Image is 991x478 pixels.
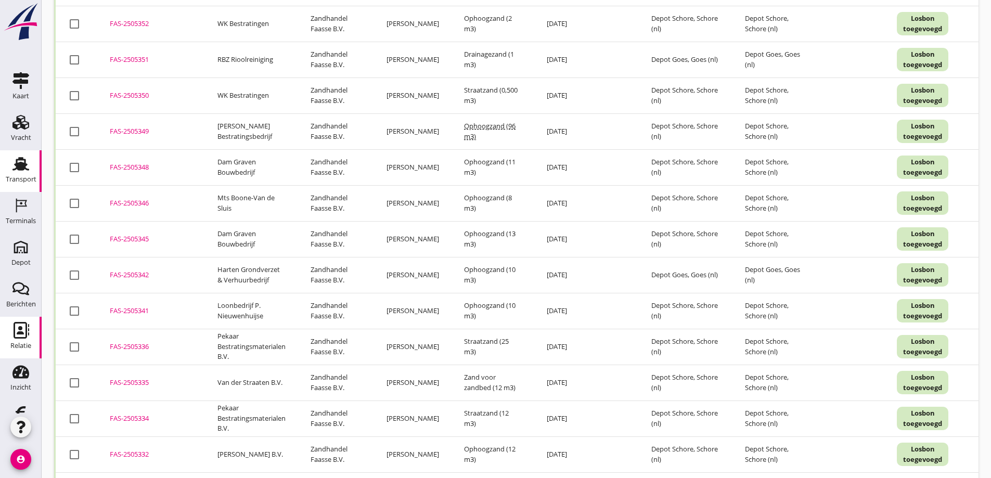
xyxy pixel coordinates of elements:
[452,77,534,113] td: Straatzand (0,500 m3)
[11,134,31,141] div: Vracht
[110,91,192,101] div: FAS-2505350
[732,436,822,472] td: Depot Schore, Schore (nl)
[464,121,516,141] span: Ophoogzand (96 m3)
[205,185,298,221] td: Mts Boone-Van de Sluis
[897,12,948,35] div: Losbon toegevoegd
[110,270,192,280] div: FAS-2505342
[639,185,732,221] td: Depot Schore, Schore (nl)
[205,329,298,365] td: Pekaar Bestratingsmaterialen B.V.
[534,293,585,329] td: [DATE]
[534,257,585,293] td: [DATE]
[11,259,31,266] div: Depot
[298,77,374,113] td: Zandhandel Faasse B.V.
[298,149,374,185] td: Zandhandel Faasse B.V.
[897,407,948,430] div: Losbon toegevoegd
[534,113,585,149] td: [DATE]
[534,221,585,257] td: [DATE]
[639,365,732,401] td: Depot Schore, Schore (nl)
[639,77,732,113] td: Depot Schore, Schore (nl)
[298,436,374,472] td: Zandhandel Faasse B.V.
[110,306,192,316] div: FAS-2505341
[110,55,192,65] div: FAS-2505351
[732,257,822,293] td: Depot Goes, Goes (nl)
[205,77,298,113] td: WK Bestratingen
[639,149,732,185] td: Depot Schore, Schore (nl)
[298,6,374,42] td: Zandhandel Faasse B.V.
[639,42,732,77] td: Depot Goes, Goes (nl)
[897,84,948,107] div: Losbon toegevoegd
[897,120,948,143] div: Losbon toegevoegd
[452,293,534,329] td: Ophoogzand (10 m3)
[452,436,534,472] td: Ophoogzand (12 m3)
[374,113,452,149] td: [PERSON_NAME]
[374,221,452,257] td: [PERSON_NAME]
[534,42,585,77] td: [DATE]
[374,77,452,113] td: [PERSON_NAME]
[6,176,36,183] div: Transport
[298,401,374,436] td: Zandhandel Faasse B.V.
[897,443,948,466] div: Losbon toegevoegd
[639,6,732,42] td: Depot Schore, Schore (nl)
[452,365,534,401] td: Zand voor zandbed (12 m3)
[897,227,948,251] div: Losbon toegevoegd
[732,401,822,436] td: Depot Schore, Schore (nl)
[897,299,948,322] div: Losbon toegevoegd
[732,113,822,149] td: Depot Schore, Schore (nl)
[732,149,822,185] td: Depot Schore, Schore (nl)
[639,113,732,149] td: Depot Schore, Schore (nl)
[732,329,822,365] td: Depot Schore, Schore (nl)
[639,329,732,365] td: Depot Schore, Schore (nl)
[10,342,31,349] div: Relatie
[110,378,192,388] div: FAS-2505335
[298,185,374,221] td: Zandhandel Faasse B.V.
[110,342,192,352] div: FAS-2505336
[110,198,192,209] div: FAS-2505346
[6,217,36,224] div: Terminals
[639,257,732,293] td: Depot Goes, Goes (nl)
[732,6,822,42] td: Depot Schore, Schore (nl)
[2,3,40,41] img: logo-small.a267ee39.svg
[205,6,298,42] td: WK Bestratingen
[298,365,374,401] td: Zandhandel Faasse B.V.
[12,93,29,99] div: Kaart
[205,293,298,329] td: Loonbedrijf P. Nieuwenhuijse
[897,335,948,358] div: Losbon toegevoegd
[205,149,298,185] td: Dam Graven Bouwbedrijf
[534,401,585,436] td: [DATE]
[639,401,732,436] td: Depot Schore, Schore (nl)
[534,149,585,185] td: [DATE]
[374,365,452,401] td: [PERSON_NAME]
[534,365,585,401] td: [DATE]
[298,113,374,149] td: Zandhandel Faasse B.V.
[534,77,585,113] td: [DATE]
[298,257,374,293] td: Zandhandel Faasse B.V.
[732,77,822,113] td: Depot Schore, Schore (nl)
[10,449,31,470] i: account_circle
[639,221,732,257] td: Depot Schore, Schore (nl)
[205,42,298,77] td: RBZ Rioolreiniging
[897,156,948,179] div: Losbon toegevoegd
[298,42,374,77] td: Zandhandel Faasse B.V.
[374,329,452,365] td: [PERSON_NAME]
[298,221,374,257] td: Zandhandel Faasse B.V.
[732,365,822,401] td: Depot Schore, Schore (nl)
[298,329,374,365] td: Zandhandel Faasse B.V.
[374,185,452,221] td: [PERSON_NAME]
[534,6,585,42] td: [DATE]
[374,6,452,42] td: [PERSON_NAME]
[205,401,298,436] td: Pekaar Bestratingsmaterialen B.V.
[897,191,948,215] div: Losbon toegevoegd
[374,436,452,472] td: [PERSON_NAME]
[298,293,374,329] td: Zandhandel Faasse B.V.
[205,257,298,293] td: Harten Grondverzet & Verhuurbedrijf
[205,113,298,149] td: [PERSON_NAME] Bestratingsbedrijf
[534,436,585,472] td: [DATE]
[110,126,192,137] div: FAS-2505349
[732,42,822,77] td: Depot Goes, Goes (nl)
[452,149,534,185] td: Ophoogzand (11 m3)
[452,6,534,42] td: Ophoogzand (2 m3)
[205,365,298,401] td: Van der Straaten B.V.
[374,42,452,77] td: [PERSON_NAME]
[732,293,822,329] td: Depot Schore, Schore (nl)
[110,414,192,424] div: FAS-2505334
